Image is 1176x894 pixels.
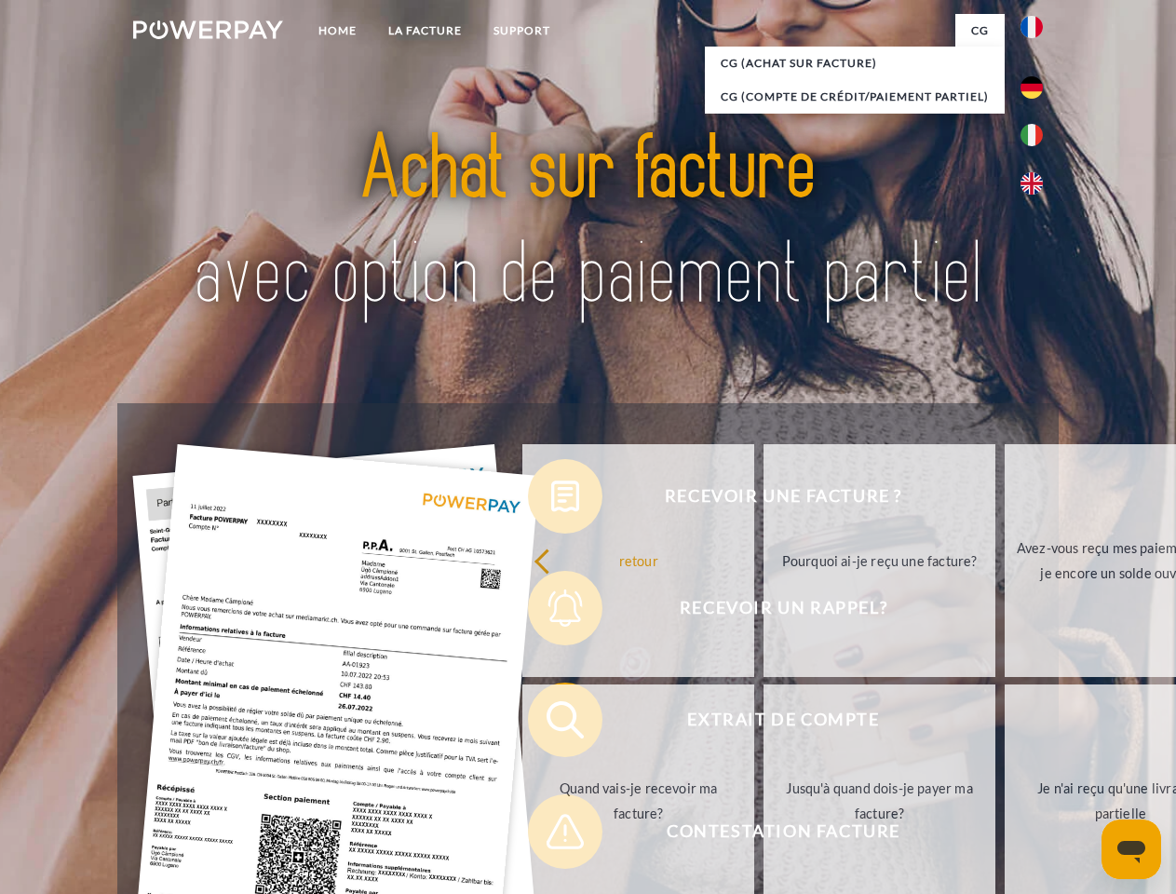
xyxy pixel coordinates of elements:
a: CG (achat sur facture) [705,47,1005,80]
div: Quand vais-je recevoir ma facture? [534,776,743,826]
div: Pourquoi ai-je reçu une facture? [775,548,984,573]
img: logo-powerpay-white.svg [133,20,283,39]
img: fr [1021,16,1043,38]
img: de [1021,76,1043,99]
a: Home [303,14,372,47]
img: title-powerpay_fr.svg [178,89,998,357]
a: CG (Compte de crédit/paiement partiel) [705,80,1005,114]
img: en [1021,172,1043,195]
a: CG [955,14,1005,47]
a: LA FACTURE [372,14,478,47]
iframe: Bouton de lancement de la fenêtre de messagerie [1102,819,1161,879]
a: Support [478,14,566,47]
div: retour [534,548,743,573]
img: it [1021,124,1043,146]
div: Jusqu'à quand dois-je payer ma facture? [775,776,984,826]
